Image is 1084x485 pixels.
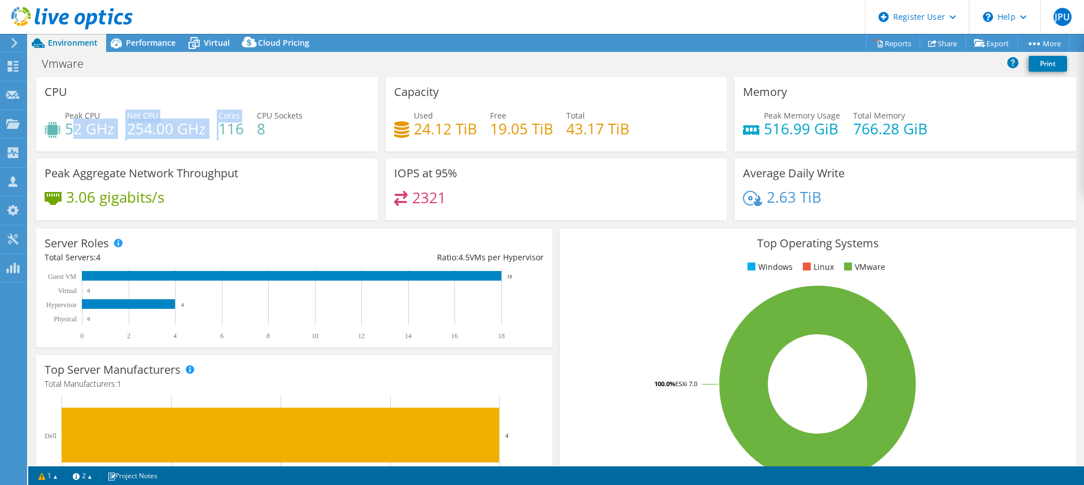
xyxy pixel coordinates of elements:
text: 10 [312,332,318,340]
li: VMware [841,261,885,273]
text: 0 [80,332,84,340]
div: Ratio: VMs per Hypervisor [294,251,544,264]
a: More [1017,34,1070,52]
a: Share [920,34,966,52]
h3: Capacity [394,86,439,98]
h4: 2.63 TiB [767,191,821,203]
svg: \n [983,12,993,22]
span: Total [566,110,585,121]
h4: 2321 [412,191,446,204]
text: 0 [88,288,90,294]
text: 16 [451,332,458,340]
h3: Top Server Manufacturers [45,364,181,376]
text: 2 [127,332,130,340]
h4: 254.00 GHz [127,123,206,135]
span: Free [490,110,506,121]
span: JPU [1054,8,1072,26]
span: Total Memory [853,110,905,121]
span: Used [414,110,433,121]
h4: 43.17 TiB [566,123,630,135]
li: Windows [745,261,793,273]
h3: Peak Aggregate Network Throughput [45,167,238,180]
h3: Top Operating Systems [569,237,1068,250]
span: CPU Sockets [257,110,303,121]
span: 4 [96,252,100,263]
tspan: ESXi 7.0 [675,379,697,388]
text: 18 [507,274,513,279]
h3: Server Roles [45,237,109,250]
text: 18 [498,332,505,340]
a: Reports [866,34,920,52]
span: 1 [117,378,121,389]
h1: Vmware [37,58,101,70]
a: Print [1029,56,1067,72]
h4: 3.06 gigabits/s [66,191,164,203]
h4: 19.05 TiB [490,123,553,135]
text: 4 [505,432,509,439]
h3: Memory [743,86,787,98]
text: Physical [54,315,77,323]
span: Peak CPU [65,110,100,121]
a: 1 [30,469,65,483]
span: Performance [126,37,176,48]
span: Cores [218,110,240,121]
span: Cloud Pricing [258,37,309,48]
h3: CPU [45,86,67,98]
span: Environment [48,37,98,48]
h4: 52 GHz [65,123,114,135]
a: 2 [65,469,100,483]
span: 4.5 [458,252,470,263]
li: Linux [800,261,834,273]
h4: 24.12 TiB [414,123,477,135]
h4: 516.99 GiB [764,123,840,135]
h4: Total Manufacturers: [45,378,544,390]
text: 4 [173,332,177,340]
h3: IOPS at 95% [394,167,457,180]
text: 12 [358,332,365,340]
text: 14 [405,332,412,340]
text: 6 [220,332,224,340]
h4: 766.28 GiB [853,123,928,135]
h4: 116 [218,123,244,135]
tspan: 100.0% [654,379,675,388]
text: Virtual [58,287,77,295]
span: Net CPU [127,110,158,121]
a: Export [965,34,1018,52]
div: Total Servers: [45,251,294,264]
h4: 8 [257,123,303,135]
text: 4 [181,302,184,308]
h3: Average Daily Write [743,167,845,180]
text: Hypervisor [46,301,77,309]
a: Project Notes [99,469,165,483]
text: 8 [266,332,270,340]
span: Peak Memory Usage [764,110,840,121]
text: Guest VM [48,273,76,281]
span: Virtual [204,37,230,48]
text: 0 [88,316,90,322]
text: Dell [45,432,56,440]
